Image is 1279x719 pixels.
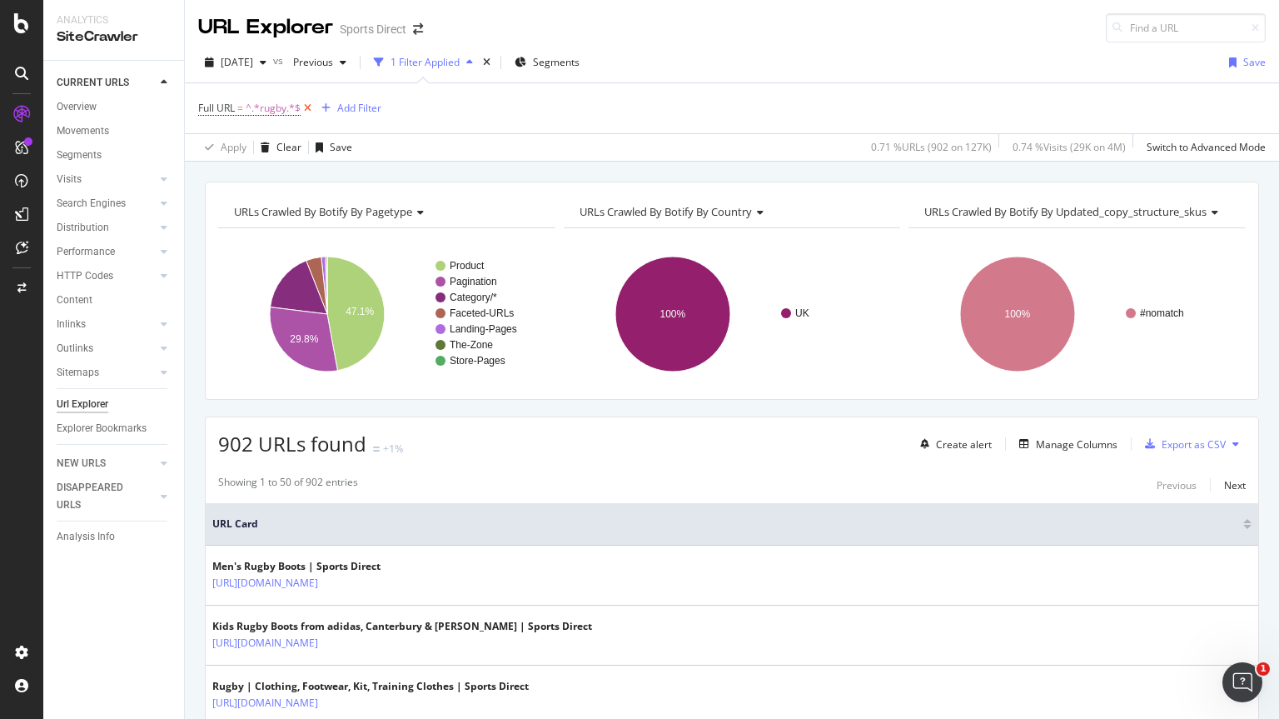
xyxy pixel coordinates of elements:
text: Pagination [450,276,497,287]
text: #nomatch [1140,307,1184,319]
span: Previous [286,55,333,69]
iframe: Intercom live chat [1222,662,1262,702]
div: DISAPPEARED URLS [57,479,141,514]
span: vs [273,53,286,67]
a: Overview [57,98,172,116]
a: NEW URLS [57,455,156,472]
a: Outlinks [57,340,156,357]
button: Save [1222,49,1266,76]
a: [URL][DOMAIN_NAME] [212,635,318,652]
button: Apply [198,134,246,161]
h4: URLs Crawled By Botify By country [576,198,886,225]
span: Segments [533,55,580,69]
div: Inlinks [57,316,86,333]
a: Movements [57,122,172,140]
svg: A chart. [564,242,897,387]
div: Content [57,292,92,309]
button: Save [309,134,352,161]
span: URLs Crawled By Botify By pagetype [234,204,412,219]
div: Analysis Info [57,528,115,546]
div: Rugby | Clothing, Footwear, Kit, Training Clothes | Sports Direct [212,679,529,694]
a: Performance [57,243,156,261]
div: Add Filter [337,101,381,115]
div: URL Explorer [198,13,333,42]
div: Sports Direct [340,21,406,37]
div: HTTP Codes [57,267,113,285]
div: +1% [383,442,403,456]
div: Showing 1 to 50 of 902 entries [218,475,358,495]
div: Sitemaps [57,364,99,382]
div: Analytics [57,13,171,27]
div: Overview [57,98,97,116]
div: Distribution [57,219,109,237]
a: Visits [57,171,156,188]
a: Inlinks [57,316,156,333]
div: Next [1224,478,1246,492]
img: Equal [373,447,380,452]
span: ^.*rugby.*$ [246,97,301,120]
text: 47.1% [346,306,374,317]
button: Manage Columns [1013,434,1117,454]
div: CURRENT URLS [57,74,129,92]
svg: A chart. [218,242,551,387]
button: Previous [1157,475,1197,495]
button: 1 Filter Applied [367,49,480,76]
div: Visits [57,171,82,188]
div: 1 Filter Applied [391,55,460,69]
svg: A chart. [908,242,1242,387]
text: Store-Pages [450,355,505,367]
div: Export as CSV [1162,437,1226,452]
div: 0.74 % Visits ( 29K on 4M ) [1013,140,1126,154]
div: arrow-right-arrow-left [413,23,423,35]
span: Full URL [198,101,235,115]
text: 100% [659,308,685,320]
span: URLs Crawled By Botify By country [580,204,752,219]
button: Create alert [913,431,992,457]
a: Sitemaps [57,364,156,382]
div: Manage Columns [1036,437,1117,452]
text: Category/* [450,292,497,303]
a: Distribution [57,219,156,237]
button: Previous [286,49,353,76]
input: Find a URL [1106,13,1266,42]
div: Save [1243,55,1266,69]
div: Performance [57,243,115,261]
button: Next [1224,475,1246,495]
span: URLs Crawled By Botify By updated_copy_structure_skus [924,204,1207,219]
text: Product [450,260,485,272]
text: Faceted-URLs [450,307,514,319]
div: Outlinks [57,340,93,357]
button: Switch to Advanced Mode [1140,134,1266,161]
div: Url Explorer [57,396,108,413]
a: Explorer Bookmarks [57,420,172,437]
div: Explorer Bookmarks [57,420,147,437]
button: Add Filter [315,98,381,118]
div: Create alert [936,437,992,452]
text: The-Zone [450,339,493,351]
a: Segments [57,147,172,164]
h4: URLs Crawled By Botify By pagetype [231,198,540,225]
span: 1 [1257,662,1270,676]
div: Search Engines [57,195,126,212]
a: HTTP Codes [57,267,156,285]
div: Men's Rugby Boots | Sports Direct [212,559,391,574]
text: 29.8% [290,333,318,345]
div: Previous [1157,478,1197,492]
a: Search Engines [57,195,156,212]
text: Landing-Pages [450,323,517,335]
div: NEW URLS [57,455,106,472]
text: UK [795,307,809,319]
button: Clear [254,134,301,161]
div: Apply [221,140,246,154]
div: Switch to Advanced Mode [1147,140,1266,154]
a: Url Explorer [57,396,172,413]
button: Export as CSV [1138,431,1226,457]
div: Kids Rugby Boots from adidas, Canterbury & [PERSON_NAME] | Sports Direct [212,619,592,634]
h4: URLs Crawled By Botify By updated_copy_structure_skus [921,198,1232,225]
text: 100% [1005,308,1031,320]
a: CURRENT URLS [57,74,156,92]
a: DISAPPEARED URLS [57,479,156,514]
div: Segments [57,147,102,164]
